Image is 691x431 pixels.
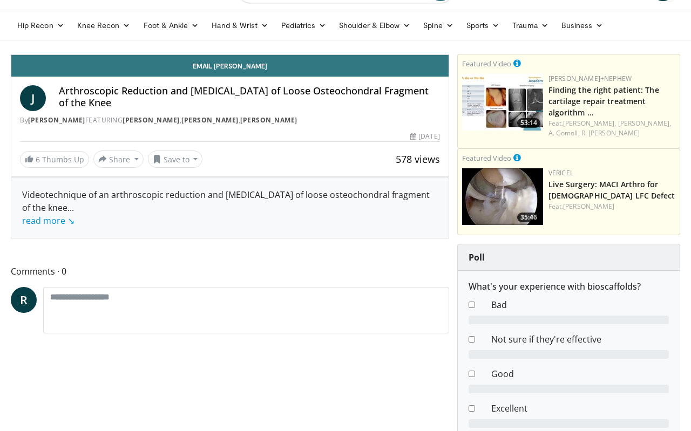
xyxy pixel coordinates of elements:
dd: Bad [483,298,677,311]
a: A. Gomoll, [548,128,580,138]
a: Pediatrics [275,15,333,36]
a: Foot & Ankle [137,15,206,36]
a: 6 Thumbs Up [20,151,89,168]
a: Finding the right patient: The cartilage repair treatment algorithm … [548,85,659,118]
a: 53:14 [462,74,543,131]
dd: Good [483,367,677,380]
button: Save to [148,150,203,168]
h4: Arthroscopic Reduction and [MEDICAL_DATA] of Loose Osteochondral Fragment of the Knee [59,85,440,108]
a: Live Surgery: MACI Arthro for [DEMOGRAPHIC_DATA] LFC Defect [548,179,675,201]
dd: Not sure if they're effective [483,333,677,346]
a: [PERSON_NAME] [28,115,85,125]
a: Sports [460,15,506,36]
strong: Poll [469,251,485,263]
a: Email [PERSON_NAME] [11,55,449,77]
a: Hand & Wrist [205,15,275,36]
a: J [20,85,46,111]
a: [PERSON_NAME], [618,119,671,128]
a: [PERSON_NAME]+Nephew [548,74,632,83]
a: [PERSON_NAME] [240,115,297,125]
a: [PERSON_NAME], [563,119,616,128]
div: By FEATURING , , [20,115,440,125]
span: 6 [36,154,40,165]
a: [PERSON_NAME] [181,115,239,125]
div: Feat. [548,202,675,211]
a: [PERSON_NAME] [123,115,180,125]
button: Share [93,150,144,168]
a: Vericel [548,168,573,177]
img: eb023345-1e2d-4374-a840-ddbc99f8c97c.150x105_q85_crop-smart_upscale.jpg [462,168,543,225]
a: Hip Recon [11,15,71,36]
a: Business [555,15,610,36]
div: Feat. [548,119,675,138]
a: R [11,287,37,313]
div: Videotechnique of an arthroscopic reduction and [MEDICAL_DATA] of loose osteochondral fragment of... [22,188,438,227]
a: [PERSON_NAME] [563,202,614,211]
a: R. [PERSON_NAME] [581,128,640,138]
div: [DATE] [410,132,439,141]
img: 2894c166-06ea-43da-b75e-3312627dae3b.150x105_q85_crop-smart_upscale.jpg [462,74,543,131]
dd: Excellent [483,402,677,415]
small: Featured Video [462,59,511,69]
a: read more ↘ [22,215,74,227]
a: Spine [417,15,459,36]
span: Comments 0 [11,264,449,278]
span: 53:14 [517,118,540,128]
a: Knee Recon [71,15,137,36]
a: Shoulder & Elbow [333,15,417,36]
a: Trauma [506,15,555,36]
span: 35:46 [517,213,540,222]
h6: What's your experience with bioscaffolds? [469,282,669,292]
small: Featured Video [462,153,511,163]
span: 578 views [396,153,440,166]
a: 35:46 [462,168,543,225]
